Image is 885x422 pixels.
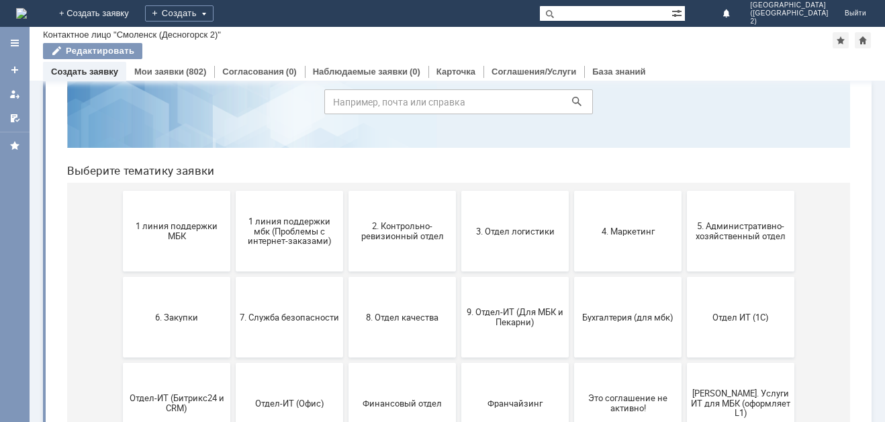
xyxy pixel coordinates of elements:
[66,333,174,414] button: Отдел-ИТ (Битрикс24 и CRM)
[671,6,685,19] span: Расширенный поиск
[71,282,170,292] span: 6. Закупки
[145,5,214,22] div: Создать
[635,282,734,292] span: Отдел ИТ (1С)
[631,247,738,328] button: Отдел ИТ (1С)
[51,67,118,77] a: Создать заявку
[4,59,26,81] a: Создать заявку
[292,161,400,242] button: 2. Контрольно-ревизионный отдел
[410,67,420,77] div: (0)
[750,17,828,26] span: 2)
[16,8,27,19] a: Перейти на домашнюю страницу
[222,67,284,77] a: Согласования
[11,134,794,148] header: Выберите тематику заявки
[296,192,395,212] span: 2. Контрольно-ревизионный отдел
[750,9,828,17] span: ([GEOGRAPHIC_DATA]
[134,67,184,77] a: Мои заявки
[409,368,508,378] span: Франчайзинг
[16,8,27,19] img: logo
[71,364,170,384] span: Отдел-ИТ (Битрикс24 и CRM)
[4,108,26,129] a: Мои согласования
[186,67,206,77] div: (802)
[292,247,400,328] button: 8. Отдел качества
[71,192,170,212] span: 1 линия поддержки МБК
[268,33,537,46] label: Воспользуйтесь поиском
[631,333,738,414] button: [PERSON_NAME]. Услуги ИТ для МБК (оформляет L1)
[313,67,408,77] a: Наблюдаемые заявки
[43,30,221,40] div: Контактное лицо "Смоленск (Десногорск 2)"
[286,67,297,77] div: (0)
[296,282,395,292] span: 8. Отдел качества
[268,60,537,85] input: Например, почта или справка
[179,161,287,242] button: 1 линия поддержки мбк (Проблемы с интернет-заказами)
[592,67,645,77] a: База знаний
[409,196,508,206] span: 3. Отдел логистики
[518,333,625,414] button: Это соглашение не активно!
[635,358,734,388] span: [PERSON_NAME]. Услуги ИТ для МБК (оформляет L1)
[409,278,508,298] span: 9. Отдел-ИТ (Для МБК и Пекарни)
[855,32,871,48] div: Сделать домашней страницей
[518,161,625,242] button: 4. Маркетинг
[492,67,576,77] a: Соглашения/Услуги
[66,161,174,242] button: 1 линия поддержки МБК
[405,333,512,414] button: Франчайзинг
[631,161,738,242] button: 5. Административно-хозяйственный отдел
[179,333,287,414] button: Отдел-ИТ (Офис)
[183,368,283,378] span: Отдел-ИТ (Офис)
[4,83,26,105] a: Мои заявки
[518,247,625,328] button: Бухгалтерия (для мбк)
[405,161,512,242] button: 3. Отдел логистики
[522,196,621,206] span: 4. Маркетинг
[833,32,849,48] div: Добавить в избранное
[296,368,395,378] span: Финансовый отдел
[66,247,174,328] button: 6. Закупки
[750,1,828,9] span: [GEOGRAPHIC_DATA]
[635,192,734,212] span: 5. Административно-хозяйственный отдел
[179,247,287,328] button: 7. Служба безопасности
[183,282,283,292] span: 7. Служба безопасности
[183,186,283,216] span: 1 линия поддержки мбк (Проблемы с интернет-заказами)
[292,333,400,414] button: Финансовый отдел
[522,282,621,292] span: Бухгалтерия (для мбк)
[405,247,512,328] button: 9. Отдел-ИТ (Для МБК и Пекарни)
[436,67,475,77] a: Карточка
[522,364,621,384] span: Это соглашение не активно!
